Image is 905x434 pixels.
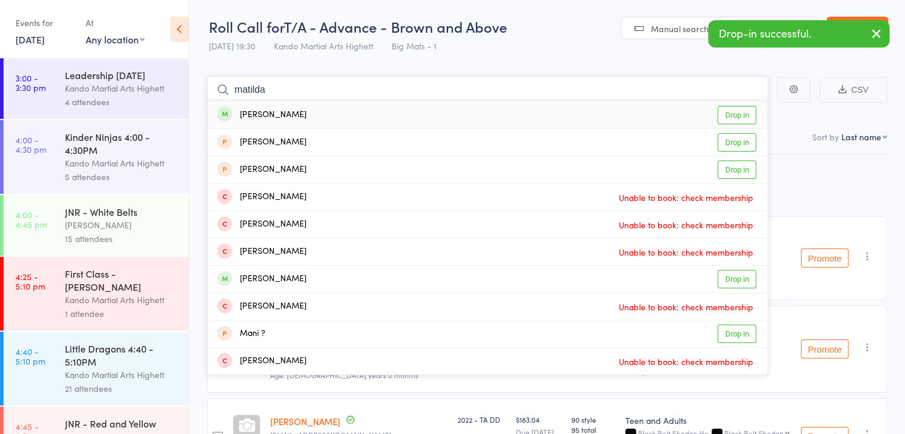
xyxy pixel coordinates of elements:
[65,293,179,307] div: Kando Martial Arts Highett
[86,33,145,46] div: Any location
[217,245,306,259] div: [PERSON_NAME]
[458,414,506,424] div: 2022 - TA DD
[15,272,45,291] time: 4:25 - 5:10 pm
[4,120,189,194] a: 4:00 -4:30 pmKinder Ninjas 4:00 - 4:30PMKando Martial Arts Highett5 attendees
[708,20,890,48] div: Drop-in successful.
[65,417,179,430] div: JNR - Red and Yellow
[616,188,756,206] span: Unable to book: check membership
[4,257,189,331] a: 4:25 -5:10 pmFirst Class - [PERSON_NAME]Kando Martial Arts Highett1 attendee
[217,327,265,341] div: Mani ?
[392,40,437,52] span: Big Mats - 1
[616,353,756,370] span: Unable to book: check membership
[65,382,179,395] div: 21 attendees
[571,414,616,424] span: 90 style
[65,232,179,246] div: 15 attendees
[65,307,179,320] div: 1 attendee
[65,218,179,232] div: [PERSON_NAME]
[718,270,756,288] a: Drop in
[616,216,756,234] span: Unable to book: check membership
[4,58,189,119] a: 3:00 -3:30 pmLeadership [DATE]Kando Martial Arts Highett4 attendees
[616,243,756,261] span: Unable to book: check membership
[274,40,373,52] span: Kando Martial Arts Highett
[4,332,189,405] a: 4:40 -5:10 pmLittle Dragons 4:40 - 5:10PMKando Martial Arts Highett21 attendees
[15,135,46,154] time: 4:00 - 4:30 pm
[718,133,756,152] a: Drop in
[217,354,306,368] div: [PERSON_NAME]
[15,73,46,92] time: 3:00 - 3:30 pm
[15,210,47,229] time: 4:00 - 4:45 pm
[217,108,306,122] div: [PERSON_NAME]
[65,205,179,218] div: JNR - White Belts
[4,195,189,256] a: 4:00 -4:45 pmJNR - White Belts[PERSON_NAME]15 attendees
[812,131,839,143] label: Sort by
[209,40,255,52] span: [DATE] 19:30
[826,17,888,40] a: Exit roll call
[207,76,768,103] input: Search by name
[65,156,179,170] div: Kando Martial Arts Highett
[270,415,340,427] a: [PERSON_NAME]
[65,170,179,184] div: 5 attendees
[65,267,179,293] div: First Class - [PERSON_NAME]
[209,17,284,36] span: Roll Call for
[217,272,306,286] div: [PERSON_NAME]
[718,106,756,124] a: Drop in
[217,190,306,204] div: [PERSON_NAME]
[217,163,306,177] div: [PERSON_NAME]
[65,342,179,368] div: Little Dragons 4:40 - 5:10PM
[217,136,306,149] div: [PERSON_NAME]
[284,17,507,36] span: T/A - Advance - Brown and Above
[15,33,45,46] a: [DATE]
[616,298,756,316] span: Unable to book: check membership
[86,13,145,33] div: At
[217,218,306,231] div: [PERSON_NAME]
[819,77,887,103] button: CSV
[801,339,848,358] button: Promote
[15,13,74,33] div: Events for
[651,23,709,34] span: Manual search
[801,249,848,268] button: Promote
[65,368,179,382] div: Kando Martial Arts Highett
[15,347,45,366] time: 4:40 - 5:10 pm
[65,130,179,156] div: Kinder Ninjas 4:00 - 4:30PM
[625,414,791,426] div: Teen and Adults
[65,95,179,109] div: 4 attendees
[65,81,179,95] div: Kando Martial Arts Highett
[841,131,881,143] div: Last name
[65,68,179,81] div: Leadership [DATE]
[217,300,306,313] div: [PERSON_NAME]
[718,161,756,179] a: Drop in
[718,325,756,343] a: Drop in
